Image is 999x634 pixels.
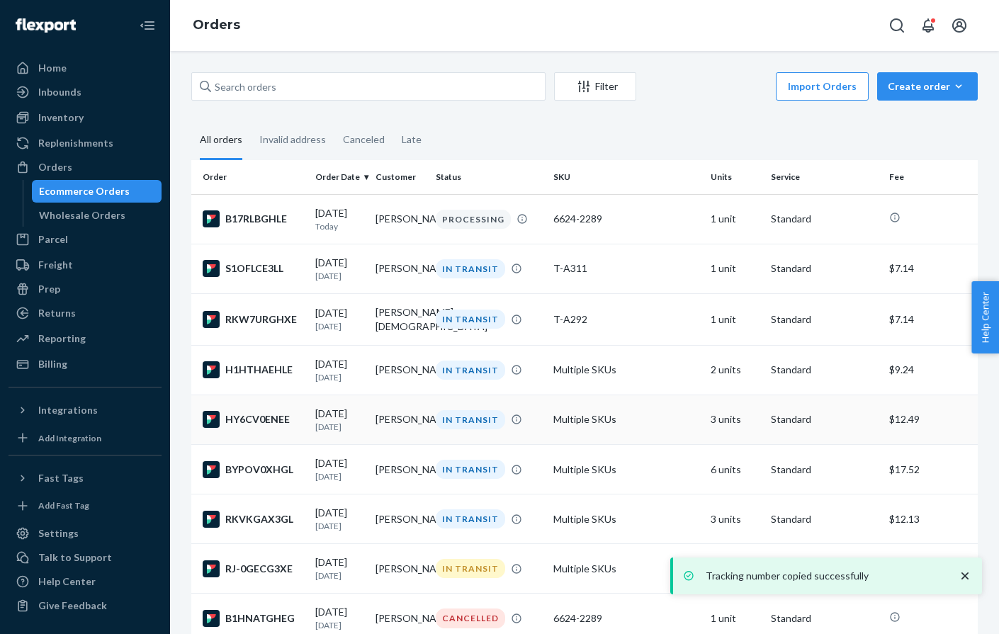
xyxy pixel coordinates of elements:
[38,61,67,75] div: Home
[38,550,112,565] div: Talk to Support
[705,293,765,345] td: 1 unit
[32,204,162,227] a: Wholesale Orders
[32,180,162,203] a: Ecommerce Orders
[315,619,364,631] p: [DATE]
[376,171,424,183] div: Customer
[203,461,304,478] div: BYPOV0XHGL
[9,522,162,545] a: Settings
[315,555,364,582] div: [DATE]
[705,345,765,395] td: 2 units
[771,611,878,625] p: Standard
[315,605,364,631] div: [DATE]
[38,526,79,540] div: Settings
[9,228,162,251] a: Parcel
[771,412,878,426] p: Standard
[38,160,72,174] div: Orders
[553,312,699,327] div: T-A292
[771,363,878,377] p: Standard
[436,559,505,578] div: IN TRANSIT
[203,411,304,428] div: HY6CV0ENEE
[9,254,162,276] a: Freight
[315,206,364,232] div: [DATE]
[315,256,364,282] div: [DATE]
[38,85,81,99] div: Inbounds
[554,72,636,101] button: Filter
[705,494,765,544] td: 3 units
[315,520,364,532] p: [DATE]
[203,560,304,577] div: RJ-0GECG3XE
[436,509,505,528] div: IN TRANSIT
[553,611,699,625] div: 6624-2289
[203,361,304,378] div: H1HTHAEHLE
[548,395,705,444] td: Multiple SKUs
[9,302,162,324] a: Returns
[771,463,878,477] p: Standard
[9,81,162,103] a: Inbounds
[191,160,310,194] th: Order
[705,544,765,594] td: 12 units
[436,410,505,429] div: IN TRANSIT
[9,570,162,593] a: Help Center
[548,160,705,194] th: SKU
[38,136,113,150] div: Replenishments
[771,512,878,526] p: Standard
[315,357,364,383] div: [DATE]
[38,499,89,511] div: Add Fast Tag
[9,327,162,350] a: Reporting
[884,544,978,594] td: $36.52
[203,511,304,528] div: RKVKGAX3GL
[705,194,765,244] td: 1 unit
[370,544,430,594] td: [PERSON_NAME]
[884,293,978,345] td: $7.14
[555,79,636,94] div: Filter
[765,160,884,194] th: Service
[884,160,978,194] th: Fee
[945,11,973,40] button: Open account menu
[436,210,511,229] div: PROCESSING
[9,106,162,129] a: Inventory
[259,121,326,158] div: Invalid address
[315,270,364,282] p: [DATE]
[38,357,67,371] div: Billing
[38,282,60,296] div: Prep
[193,17,240,33] a: Orders
[436,608,505,628] div: CANCELLED
[548,544,705,594] td: Multiple SKUs
[203,311,304,328] div: RKW7URGHXE
[548,345,705,395] td: Multiple SKUs
[705,395,765,444] td: 3 units
[315,306,364,332] div: [DATE]
[883,11,911,40] button: Open Search Box
[315,220,364,232] p: Today
[884,494,978,544] td: $12.13
[430,160,548,194] th: Status
[133,11,162,40] button: Close Navigation
[191,72,546,101] input: Search orders
[9,57,162,79] a: Home
[776,72,869,101] button: Import Orders
[958,569,972,583] svg: close toast
[203,260,304,277] div: S1OFLCE3LL
[203,610,304,627] div: B1HNATGHEG
[370,244,430,293] td: [PERSON_NAME]
[436,460,505,479] div: IN TRANSIT
[971,281,999,353] button: Help Center
[200,121,242,160] div: All orders
[914,11,942,40] button: Open notifications
[548,445,705,494] td: Multiple SKUs
[9,278,162,300] a: Prep
[705,445,765,494] td: 6 units
[9,353,162,375] a: Billing
[436,361,505,380] div: IN TRANSIT
[39,208,125,222] div: Wholesale Orders
[38,258,73,272] div: Freight
[38,306,76,320] div: Returns
[888,79,967,94] div: Create order
[771,312,878,327] p: Standard
[436,310,505,329] div: IN TRANSIT
[315,371,364,383] p: [DATE]
[370,345,430,395] td: [PERSON_NAME]
[553,212,699,226] div: 6624-2289
[38,332,86,346] div: Reporting
[9,467,162,489] button: Fast Tags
